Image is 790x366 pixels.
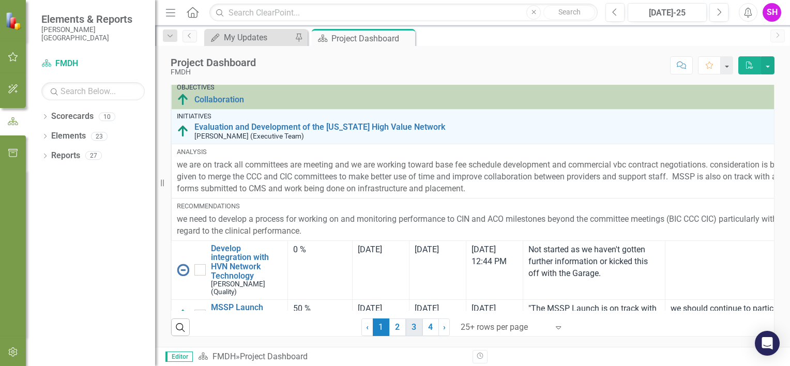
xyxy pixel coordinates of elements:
a: My Updates [207,31,292,44]
a: Reports [51,150,80,162]
td: Double-Click to Edit [409,240,466,299]
a: MSSP Launch [211,303,282,312]
div: Project Dashboard [171,57,256,68]
p: Not started as we haven't gotten further information or kicked this off with the Garage. [528,244,660,280]
input: Search Below... [41,82,145,100]
td: Double-Click to Edit [288,240,353,299]
button: [DATE]-25 [628,3,707,22]
td: Double-Click to Edit [353,240,409,299]
input: Search ClearPoint... [209,4,598,22]
span: [DATE] [415,303,439,313]
div: [DATE]-25 [631,7,703,19]
span: › [443,322,446,332]
td: Double-Click to Edit Right Click for Context Menu [172,240,288,299]
td: Double-Click to Edit [523,240,665,299]
div: » [198,351,465,363]
a: Elements [51,130,86,142]
div: Project Dashboard [331,32,413,45]
img: Above Target [177,309,189,322]
a: Scorecards [51,111,94,123]
button: SH [763,3,781,22]
button: Search [543,5,595,20]
span: 1 [373,318,389,336]
a: 2 [389,318,406,336]
small: [PERSON_NAME] (Quality) [211,280,282,296]
div: 23 [91,132,108,141]
a: 4 [422,318,439,336]
small: [PERSON_NAME] (Executive Team) [194,132,304,140]
img: Above Target [177,125,189,138]
img: Above Target [177,94,189,106]
div: 0 % [293,244,347,256]
img: No Information [177,264,189,276]
div: Open Intercom Messenger [755,331,780,356]
span: Editor [165,352,193,362]
span: [DATE] [415,245,439,254]
div: Project Dashboard [240,352,308,361]
img: ClearPoint Strategy [5,12,23,30]
div: 10 [99,112,115,121]
span: Elements & Reports [41,13,145,25]
div: My Updates [224,31,292,44]
span: [DATE] [358,245,382,254]
div: [DATE] 12:44 PM [472,244,518,268]
div: 50 % [293,303,347,315]
a: FMDH [212,352,236,361]
span: [DATE] [358,303,382,313]
span: ‹ [366,322,369,332]
small: [PERSON_NAME][GEOGRAPHIC_DATA] [41,25,145,42]
a: Develop integration with HVN Network Technology [211,244,282,280]
div: 27 [85,151,102,160]
span: Search [558,8,581,16]
a: 3 [406,318,422,336]
div: [DATE] 11:08 AM [472,303,518,327]
div: FMDH [171,68,256,76]
a: FMDH [41,58,145,70]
